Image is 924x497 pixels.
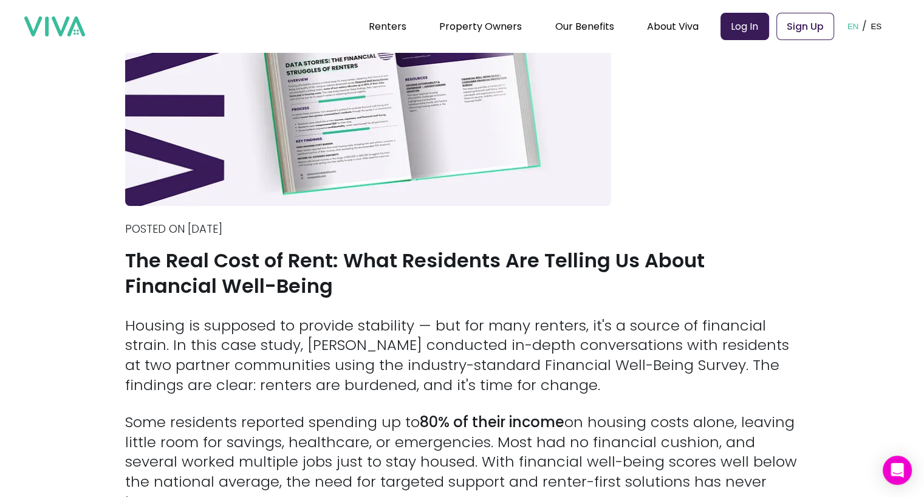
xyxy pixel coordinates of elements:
h1: The Real Cost of Rent: What Residents Are Telling Us About Financial Well-Being [125,248,799,299]
div: Open Intercom Messenger [883,456,912,485]
a: Property Owners [439,19,522,33]
a: Sign Up [776,13,834,40]
p: Posted on [DATE] [125,221,799,237]
strong: 80% of their income [420,412,564,432]
button: ES [867,7,885,45]
a: Log In [720,13,769,40]
a: Renters [369,19,406,33]
img: viva [24,16,85,37]
button: EN [844,7,863,45]
div: About Viva [647,11,699,41]
p: Housing is supposed to provide stability — but for many renters, it's a source of financial strai... [125,316,799,396]
div: Our Benefits [555,11,614,41]
p: / [862,17,867,35]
